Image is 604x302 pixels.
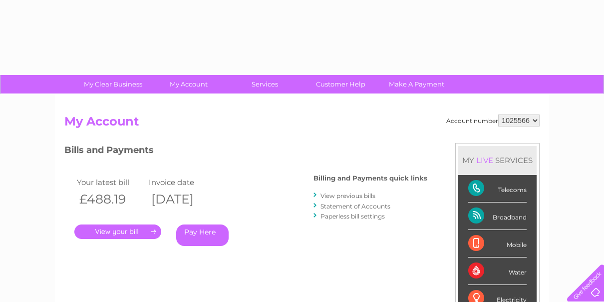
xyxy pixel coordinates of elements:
[74,189,146,209] th: £488.19
[375,75,458,93] a: Make A Payment
[313,174,427,182] h4: Billing and Payments quick links
[176,224,229,246] a: Pay Here
[320,212,385,220] a: Paperless bill settings
[300,75,382,93] a: Customer Help
[458,146,537,174] div: MY SERVICES
[224,75,306,93] a: Services
[468,257,527,285] div: Water
[446,114,540,126] div: Account number
[468,175,527,202] div: Telecoms
[148,75,230,93] a: My Account
[146,189,218,209] th: [DATE]
[64,143,427,160] h3: Bills and Payments
[320,202,390,210] a: Statement of Accounts
[72,75,154,93] a: My Clear Business
[320,192,375,199] a: View previous bills
[64,114,540,133] h2: My Account
[474,155,495,165] div: LIVE
[74,175,146,189] td: Your latest bill
[146,175,218,189] td: Invoice date
[74,224,161,239] a: .
[468,202,527,230] div: Broadband
[468,230,527,257] div: Mobile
